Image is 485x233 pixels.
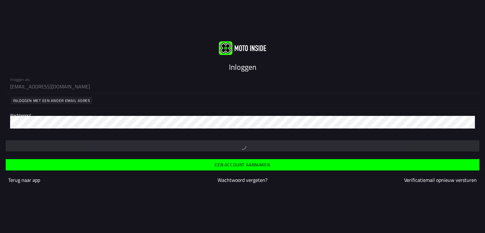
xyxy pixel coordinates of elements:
[11,97,93,105] ion-button: Inloggen met een ander email adres
[404,176,477,184] a: Verificatiemail opnieuw versturen
[229,61,256,73] ion-text: Inloggen
[6,159,479,170] ion-button: Een account aanmaken
[8,176,40,184] a: Terug naar app
[218,176,267,184] a: Wachtwoord vergeten?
